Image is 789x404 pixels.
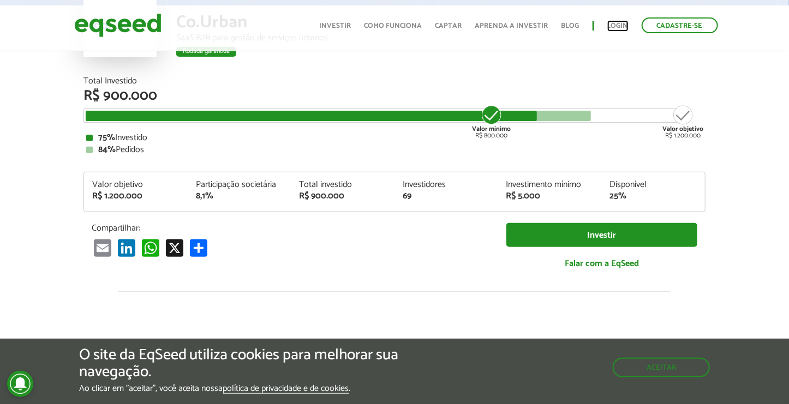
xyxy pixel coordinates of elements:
[79,347,458,381] h5: O site da EqSeed utiliza cookies para melhorar sua navegação.
[79,383,458,394] p: Ao clicar em "aceitar", você aceita nossa .
[506,223,697,248] a: Investir
[506,252,697,275] a: Falar com a EqSeed
[92,223,490,233] p: Compartilhar:
[472,124,511,134] strong: Valor mínimo
[403,180,490,189] div: Investidores
[403,192,490,201] div: 69
[196,180,283,189] div: Participação societária
[364,22,422,29] a: Como funciona
[435,22,462,29] a: Captar
[83,77,706,86] div: Total Investido
[475,22,548,29] a: Aprenda a investir
[613,358,710,377] button: Aceitar
[607,22,629,29] a: Login
[299,180,386,189] div: Total investido
[92,192,180,201] div: R$ 1.200.000
[140,239,162,257] a: WhatsApp
[471,104,512,139] div: R$ 800.000
[74,11,162,40] img: EqSeed
[662,124,703,134] strong: Valor objetivo
[506,192,594,201] div: R$ 5.000
[176,47,236,57] div: Rodada garantida
[609,192,697,201] div: 25%
[86,146,703,154] div: Pedidos
[98,142,116,157] strong: 84%
[662,104,703,139] div: R$ 1.200.000
[86,134,703,142] div: Investido
[642,17,718,33] a: Cadastre-se
[116,239,138,257] a: LinkedIn
[92,180,180,189] div: Valor objetivo
[164,239,186,257] a: X
[223,384,349,394] a: política de privacidade e de cookies
[561,22,579,29] a: Blog
[188,239,210,257] a: Compartilhar
[299,192,386,201] div: R$ 900.000
[83,89,706,103] div: R$ 900.000
[196,192,283,201] div: 8,1%
[506,180,594,189] div: Investimento mínimo
[98,130,115,145] strong: 75%
[609,180,697,189] div: Disponível
[320,22,351,29] a: Investir
[92,239,113,257] a: Email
